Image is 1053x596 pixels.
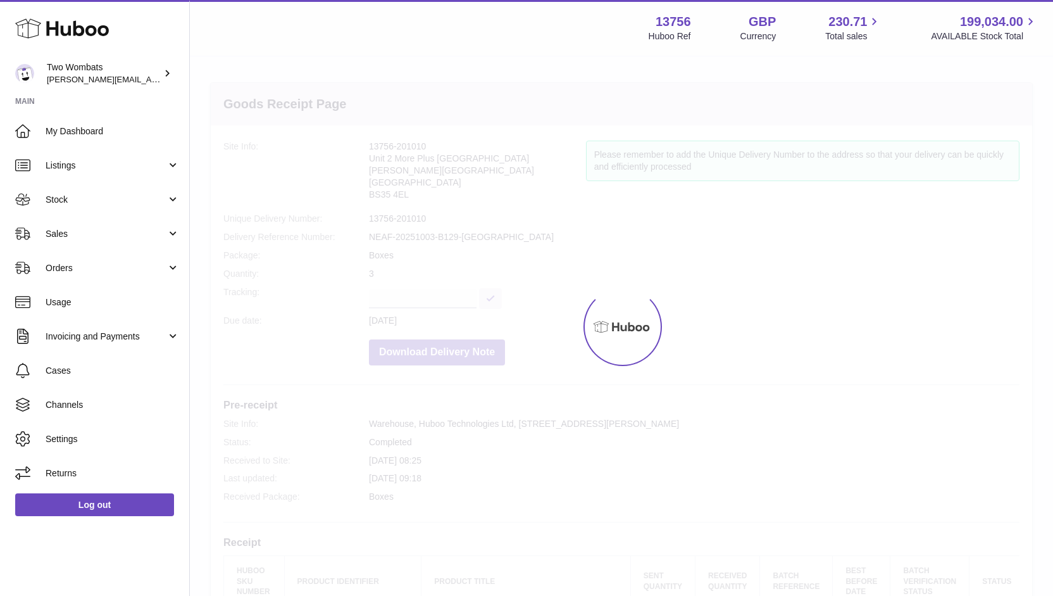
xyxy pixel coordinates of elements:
[46,160,166,172] span: Listings
[740,30,776,42] div: Currency
[15,493,174,516] a: Log out
[47,61,161,86] div: Two Wombats
[46,125,180,137] span: My Dashboard
[960,13,1023,30] span: 199,034.00
[828,13,867,30] span: 230.71
[749,13,776,30] strong: GBP
[825,30,882,42] span: Total sales
[649,30,691,42] div: Huboo Ref
[46,296,180,308] span: Usage
[46,365,180,377] span: Cases
[46,399,180,411] span: Channels
[46,194,166,206] span: Stock
[46,331,166,343] span: Invoicing and Payments
[931,13,1038,42] a: 199,034.00 AVAILABLE Stock Total
[15,64,34,83] img: philip.carroll@twowombats.com
[46,262,166,274] span: Orders
[825,13,882,42] a: 230.71 Total sales
[47,74,321,84] span: [PERSON_NAME][EMAIL_ADDRESS][PERSON_NAME][DOMAIN_NAME]
[46,433,180,445] span: Settings
[656,13,691,30] strong: 13756
[931,30,1038,42] span: AVAILABLE Stock Total
[46,467,180,479] span: Returns
[46,228,166,240] span: Sales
